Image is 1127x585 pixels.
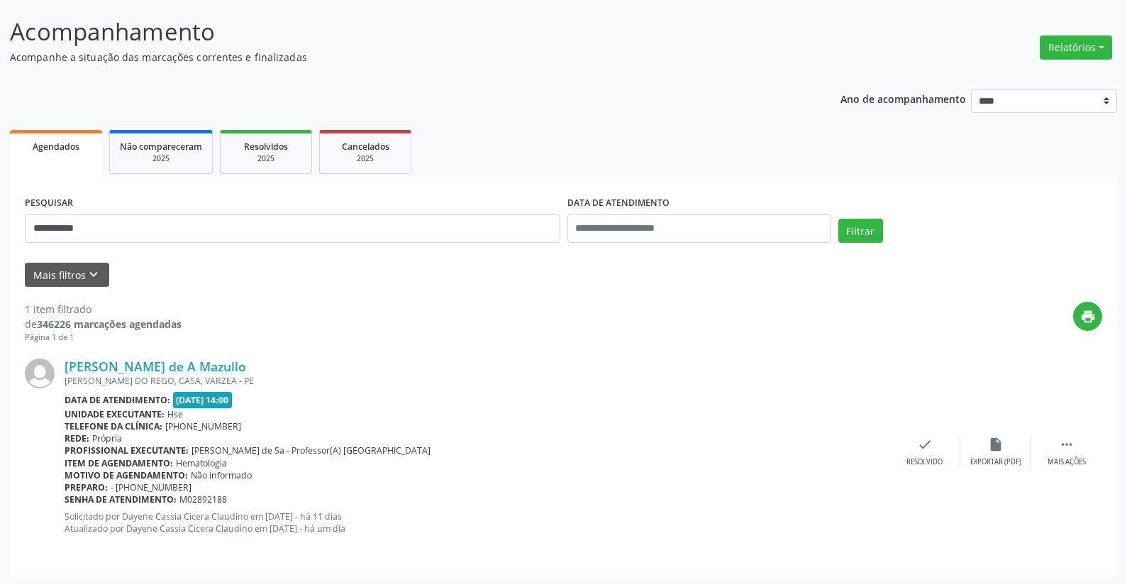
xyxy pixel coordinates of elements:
div: de [25,317,182,332]
div: [PERSON_NAME] DO REGO, CASA, VARZEA - PE [65,375,889,387]
b: Telefone da clínica: [65,420,162,432]
span: Não compareceram [120,141,202,153]
span: [DATE] 14:00 [173,392,233,408]
span: [PERSON_NAME] de Sa - Professor(A) [GEOGRAPHIC_DATA] [191,444,431,456]
p: Acompanhe a situação das marcações correntes e finalizadas [10,50,785,65]
p: Solicitado por Dayene Cassia Cicera Claudino em [DATE] - há 11 dias Atualizado por Dayene Cassia ... [65,510,889,535]
button: Mais filtroskeyboard_arrow_down [25,263,109,288]
a: [PERSON_NAME] de A Mazullo [65,359,246,374]
span: Agendados [33,141,79,153]
i: insert_drive_file [988,437,1004,452]
button: Relatórios [1040,35,1112,60]
b: Unidade executante: [65,408,165,420]
b: Data de atendimento: [65,394,170,406]
span: [PHONE_NUMBER] [165,420,241,432]
div: Página 1 de 1 [25,332,182,344]
b: Profissional executante: [65,444,189,456]
span: Resolvidos [244,141,288,153]
strong: 346226 marcações agendadas [37,317,182,331]
div: Exportar (PDF) [970,457,1021,467]
span: Cancelados [342,141,389,153]
label: DATA DE ATENDIMENTO [567,192,670,214]
img: img [25,359,55,388]
span: Própria [92,432,122,444]
button: print [1073,302,1102,331]
p: Acompanhamento [10,14,785,50]
i: keyboard_arrow_down [86,267,101,283]
button: Filtrar [838,219,883,243]
label: PESQUISAR [25,192,73,214]
span: M02892188 [179,493,227,505]
div: Resolvido [906,457,943,467]
div: 2025 [120,153,202,164]
span: - [PHONE_NUMBER] [111,481,191,493]
span: Hse [167,408,183,420]
b: Rede: [65,432,89,444]
span: Hematologia [176,457,227,469]
div: 1 item filtrado [25,302,182,317]
span: Não informado [191,469,252,481]
i: check [917,437,933,452]
b: Senha de atendimento: [65,493,177,505]
div: Mais ações [1048,457,1086,467]
b: Preparo: [65,481,108,493]
div: 2025 [330,153,401,164]
i:  [1059,437,1075,452]
div: 2025 [231,153,301,164]
b: Motivo de agendamento: [65,469,188,481]
i: print [1080,309,1096,324]
p: Ano de acompanhamento [840,89,966,107]
b: Item de agendamento: [65,457,173,469]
